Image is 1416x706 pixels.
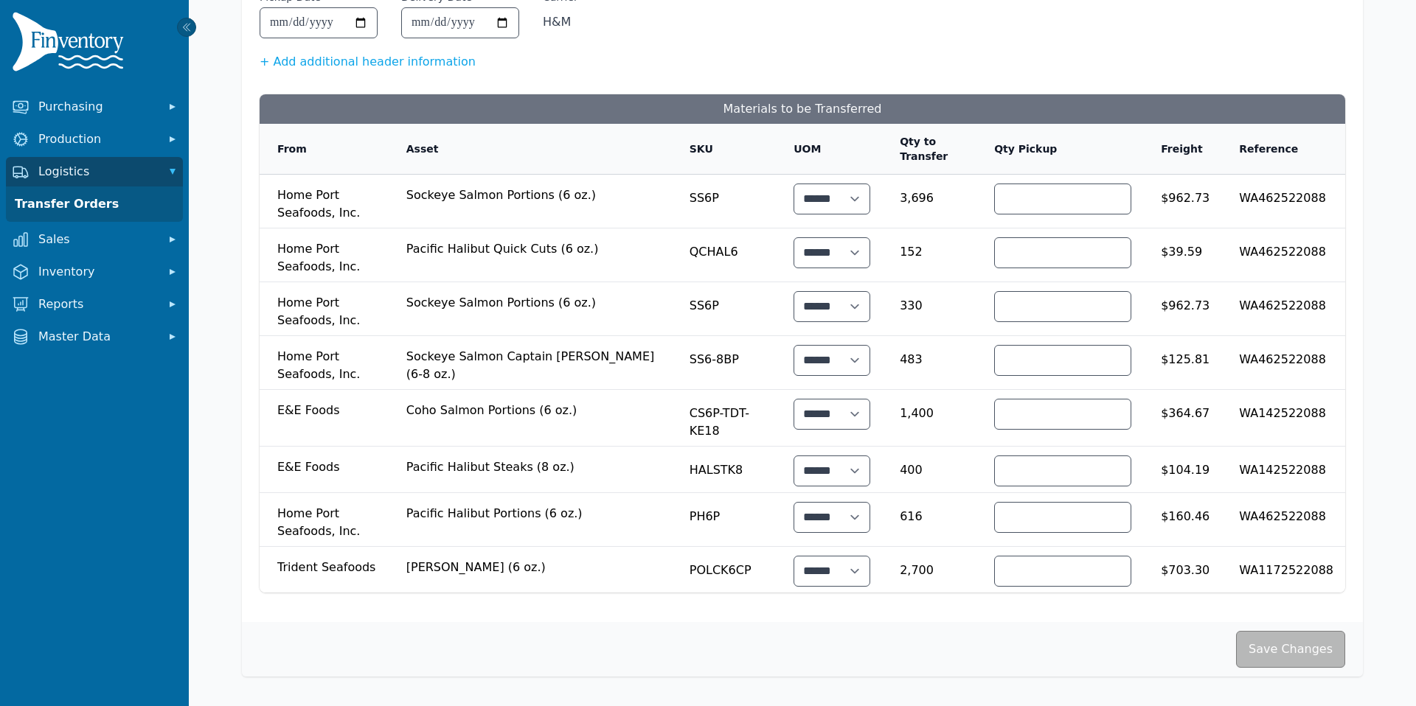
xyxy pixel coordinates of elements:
[1236,631,1345,668] button: Save Changes
[277,452,377,476] span: E&E Foods
[1221,390,1345,447] td: WA142522088
[406,234,660,258] span: Pacific Halibut Quick Cuts (6 oz.)
[406,396,660,419] span: Coho Salmon Portions (6 oz.)
[900,452,965,479] span: 400
[406,181,660,204] span: Sockeye Salmon Portions (6 oz.)
[277,181,377,222] span: Home Port Seafoods, Inc.
[1143,447,1221,493] td: $104.19
[1143,493,1221,547] td: $160.46
[6,125,183,154] button: Production
[900,342,965,368] span: 483
[1221,547,1345,593] td: WA1172522088
[900,181,965,207] span: 3,696
[38,130,156,148] span: Production
[38,163,156,181] span: Logistics
[672,175,776,228] td: SS6P
[389,124,672,175] th: Asset
[1221,282,1345,336] td: WA462522088
[6,257,183,287] button: Inventory
[672,547,776,593] td: POLCK6CP
[672,447,776,493] td: HALSTK8
[406,499,660,522] span: Pacific Halibut Portions (6 oz.)
[406,288,660,312] span: Sockeye Salmon Portions (6 oz.)
[12,12,130,77] img: Finventory
[406,452,660,476] span: Pacific Halibut Steaks (8 oz.)
[900,288,965,315] span: 330
[976,124,1143,175] th: Qty Pickup
[543,13,578,31] span: H&M
[6,157,183,186] button: Logistics
[1143,282,1221,336] td: $962.73
[672,228,776,282] td: QCHAL6
[277,553,377,576] span: Trident Seafoods
[260,53,476,71] button: + Add additional header information
[6,322,183,352] button: Master Data
[672,493,776,547] td: PH6P
[882,124,976,175] th: Qty to Transfer
[38,296,156,313] span: Reports
[672,124,776,175] th: SKU
[277,342,377,383] span: Home Port Seafoods, Inc.
[38,231,156,248] span: Sales
[277,234,377,276] span: Home Port Seafoods, Inc.
[1221,124,1345,175] th: Reference
[900,234,965,261] span: 152
[900,553,965,579] span: 2,700
[406,553,660,576] span: [PERSON_NAME] (6 oz.)
[38,263,156,281] span: Inventory
[38,328,156,346] span: Master Data
[260,124,389,175] th: From
[38,98,156,116] span: Purchasing
[1221,336,1345,390] td: WA462522088
[1143,228,1221,282] td: $39.59
[277,499,377,540] span: Home Port Seafoods, Inc.
[1221,228,1345,282] td: WA462522088
[260,94,1345,124] h3: Materials to be Transferred
[277,288,377,329] span: Home Port Seafoods, Inc.
[672,282,776,336] td: SS6P
[277,396,377,419] span: E&E Foods
[6,225,183,254] button: Sales
[406,342,660,383] span: Sockeye Salmon Captain [PERSON_NAME] (6-8 oz.)
[1221,493,1345,547] td: WA462522088
[9,189,180,219] a: Transfer Orders
[1221,175,1345,228] td: WA462522088
[900,396,965,422] span: 1,400
[1143,124,1221,175] th: Freight
[900,499,965,525] span: 616
[6,290,183,319] button: Reports
[1143,547,1221,593] td: $703.30
[6,92,183,122] button: Purchasing
[1143,390,1221,447] td: $364.67
[1143,175,1221,228] td: $962.73
[776,124,882,175] th: UOM
[1143,336,1221,390] td: $125.81
[672,390,776,447] td: CS6P-TDT-KE18
[1221,447,1345,493] td: WA142522088
[672,336,776,390] td: SS6-8BP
